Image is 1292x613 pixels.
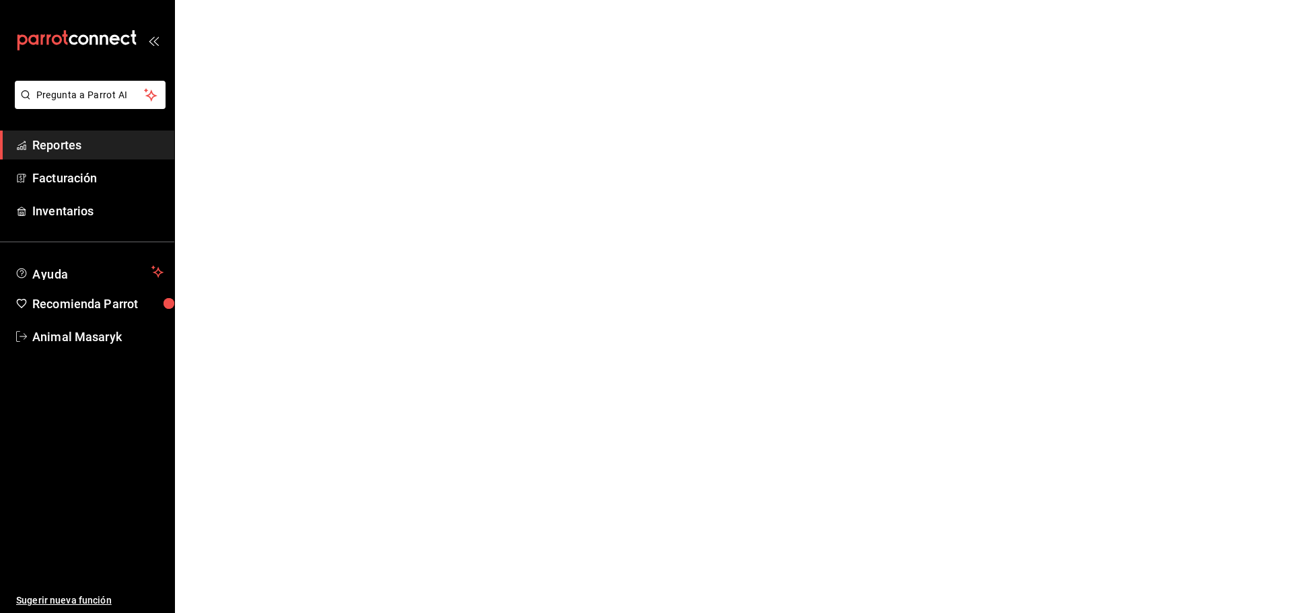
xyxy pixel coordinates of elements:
[15,81,166,109] button: Pregunta a Parrot AI
[32,202,164,220] span: Inventarios
[32,328,164,346] span: Animal Masaryk
[32,136,164,154] span: Reportes
[32,295,164,313] span: Recomienda Parrot
[148,35,159,46] button: open_drawer_menu
[9,98,166,112] a: Pregunta a Parrot AI
[32,264,146,280] span: Ayuda
[16,593,164,608] span: Sugerir nueva función
[36,88,145,102] span: Pregunta a Parrot AI
[32,169,164,187] span: Facturación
